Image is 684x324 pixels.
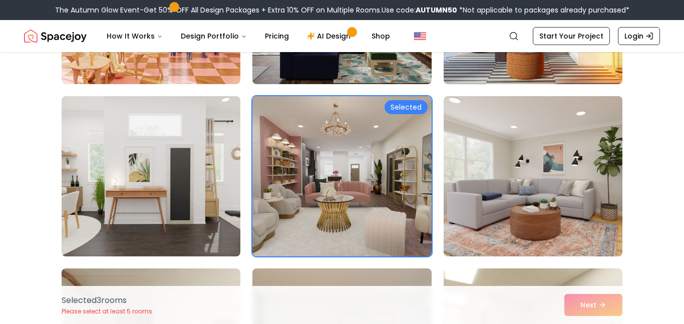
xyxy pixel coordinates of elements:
img: Spacejoy Logo [24,26,87,46]
nav: Main [99,26,398,46]
p: Please select at least 5 rooms [62,307,152,315]
a: Pricing [257,26,297,46]
img: Room room-20 [252,96,431,256]
div: The Autumn Glow Event-Get 50% OFF All Design Packages + Extra 10% OFF on Multiple Rooms. [55,5,629,15]
img: Room room-19 [62,96,240,256]
a: Shop [364,26,398,46]
img: Room room-21 [439,92,627,260]
img: United States [414,30,426,42]
p: Selected 3 room s [62,294,152,306]
a: Start Your Project [533,27,610,45]
a: Spacejoy [24,26,87,46]
span: Use code: [382,5,457,15]
div: Selected [385,100,428,114]
b: AUTUMN50 [416,5,457,15]
button: Design Portfolio [173,26,255,46]
nav: Global [24,20,660,52]
span: *Not applicable to packages already purchased* [457,5,629,15]
a: Login [618,27,660,45]
button: How It Works [99,26,171,46]
a: AI Design [299,26,362,46]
